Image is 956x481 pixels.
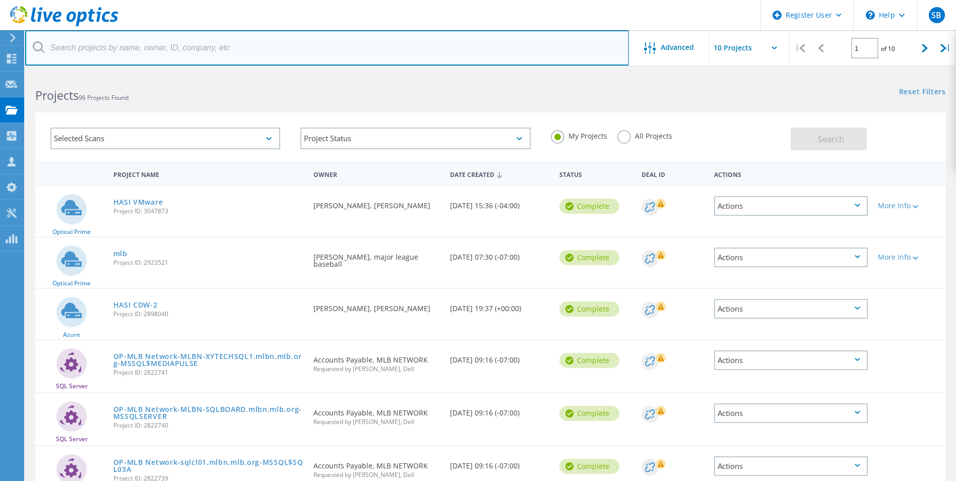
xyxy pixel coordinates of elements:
[445,289,554,322] div: [DATE] 19:37 (+00:00)
[50,128,280,149] div: Selected Scans
[10,21,118,28] a: Live Optics Dashboard
[25,30,629,66] input: Search projects by name, owner, ID, company, etc
[661,44,694,51] span: Advanced
[63,332,80,338] span: Azure
[56,383,88,389] span: SQL Server
[881,44,895,53] span: of 10
[714,196,868,216] div: Actions
[559,406,619,421] div: Complete
[899,88,946,97] a: Reset Filters
[445,186,554,219] div: [DATE] 15:36 (-04:00)
[878,202,941,209] div: More Info
[113,423,304,429] span: Project ID: 2822740
[445,393,554,427] div: [DATE] 09:16 (-07:00)
[790,30,810,66] div: |
[636,164,710,183] div: Deal Id
[52,280,91,286] span: Optical Prime
[79,93,129,102] span: 96 Projects Found
[113,199,163,206] a: HASI VMware
[308,164,445,183] div: Owner
[113,459,304,473] a: OP-MLB Network-sqlcl01.mlbn.mlb.org-MSSQL$SQL03A
[714,299,868,319] div: Actions
[313,419,440,425] span: Requested by [PERSON_NAME], Dell
[714,350,868,370] div: Actions
[35,87,79,103] b: Projects
[113,406,304,420] a: OP-MLB Network-MLBN-SQLBOARD.mlbn.mlb.org-MSSQLSERVER
[113,208,304,214] span: Project ID: 3047873
[559,250,619,265] div: Complete
[300,128,530,149] div: Project Status
[791,128,867,150] button: Search
[551,130,607,140] label: My Projects
[709,164,873,183] div: Actions
[313,366,440,372] span: Requested by [PERSON_NAME], Dell
[308,237,445,278] div: [PERSON_NAME], major league baseball
[113,302,158,309] a: HASI CDW-2
[559,459,619,474] div: Complete
[113,370,304,376] span: Project ID: 2822741
[52,229,91,235] span: Optical Prime
[445,446,554,479] div: [DATE] 09:16 (-07:00)
[113,260,304,266] span: Project ID: 2923521
[617,130,672,140] label: All Projects
[308,289,445,322] div: [PERSON_NAME], [PERSON_NAME]
[554,164,636,183] div: Status
[313,472,440,478] span: Requested by [PERSON_NAME], Dell
[308,393,445,435] div: Accounts Payable, MLB NETWORK
[714,456,868,476] div: Actions
[714,248,868,267] div: Actions
[866,11,875,20] svg: \n
[878,254,941,261] div: More Info
[559,353,619,368] div: Complete
[931,11,941,19] span: SB
[113,311,304,317] span: Project ID: 2898040
[308,340,445,382] div: Accounts Payable, MLB NETWORK
[445,340,554,374] div: [DATE] 09:16 (-07:00)
[714,403,868,423] div: Actions
[445,237,554,271] div: [DATE] 07:30 (-07:00)
[818,134,844,145] span: Search
[113,250,128,257] a: mlb
[56,436,88,442] span: SQL Server
[108,164,309,183] div: Project Name
[308,186,445,219] div: [PERSON_NAME], [PERSON_NAME]
[935,30,956,66] div: |
[559,302,619,317] div: Complete
[559,199,619,214] div: Complete
[113,353,304,367] a: OP-MLB Network-MLBN-XYTECHSQL1.mlbn.mlb.org-MSSQL$MEDIAPULSE
[445,164,554,184] div: Date Created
